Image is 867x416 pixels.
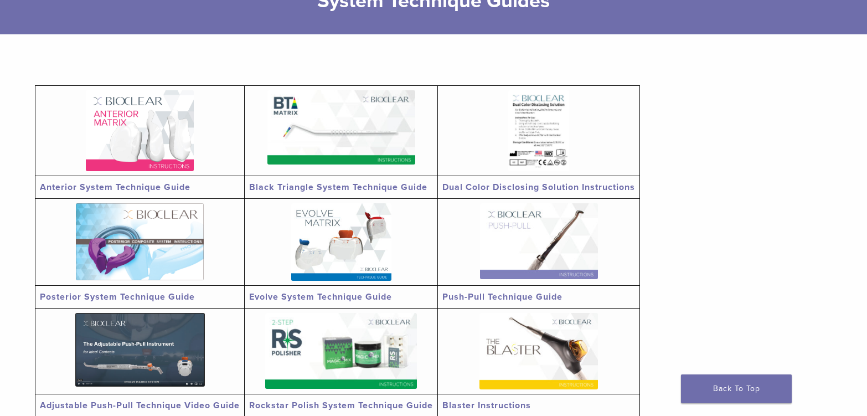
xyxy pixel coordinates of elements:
[40,182,190,193] a: Anterior System Technique Guide
[40,400,240,411] a: Adjustable Push-Pull Technique Video Guide
[681,374,792,403] a: Back To Top
[249,291,392,302] a: Evolve System Technique Guide
[249,182,427,193] a: Black Triangle System Technique Guide
[442,182,635,193] a: Dual Color Disclosing Solution Instructions
[40,291,195,302] a: Posterior System Technique Guide
[442,291,562,302] a: Push-Pull Technique Guide
[249,400,433,411] a: Rockstar Polish System Technique Guide
[442,400,531,411] a: Blaster Instructions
